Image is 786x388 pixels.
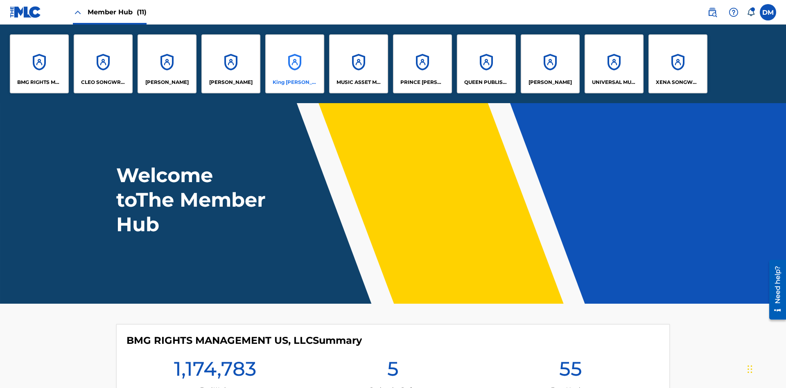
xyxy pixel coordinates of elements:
iframe: Chat Widget [745,349,786,388]
p: King McTesterson [273,79,317,86]
h1: 55 [559,356,582,386]
p: CLEO SONGWRITER [81,79,126,86]
a: AccountsCLEO SONGWRITER [74,34,133,93]
div: Help [725,4,742,20]
p: UNIVERSAL MUSIC PUB GROUP [592,79,637,86]
img: search [707,7,717,17]
div: Drag [748,357,752,381]
a: AccountsUNIVERSAL MUSIC PUB GROUP [585,34,644,93]
a: Accounts[PERSON_NAME] [201,34,260,93]
img: Close [73,7,83,17]
p: RONALD MCTESTERSON [529,79,572,86]
a: AccountsBMG RIGHTS MANAGEMENT US, LLC [10,34,69,93]
a: AccountsPRINCE [PERSON_NAME] [393,34,452,93]
p: PRINCE MCTESTERSON [400,79,445,86]
a: Accounts[PERSON_NAME] [521,34,580,93]
p: ELVIS COSTELLO [145,79,189,86]
p: MUSIC ASSET MANAGEMENT (MAM) [337,79,381,86]
a: Public Search [704,4,720,20]
span: (11) [137,8,147,16]
a: AccountsQUEEN PUBLISHA [457,34,516,93]
p: XENA SONGWRITER [656,79,700,86]
p: EYAMA MCSINGER [209,79,253,86]
p: QUEEN PUBLISHA [464,79,509,86]
a: AccountsXENA SONGWRITER [648,34,707,93]
img: help [729,7,739,17]
a: Accounts[PERSON_NAME] [138,34,196,93]
h1: 5 [387,356,399,386]
h1: 1,174,783 [174,356,256,386]
p: BMG RIGHTS MANAGEMENT US, LLC [17,79,62,86]
img: MLC Logo [10,6,41,18]
a: AccountsMUSIC ASSET MANAGEMENT (MAM) [329,34,388,93]
span: Member Hub [88,7,147,17]
iframe: Resource Center [763,257,786,324]
h4: BMG RIGHTS MANAGEMENT US, LLC [126,334,362,347]
a: AccountsKing [PERSON_NAME] [265,34,324,93]
h1: Welcome to The Member Hub [116,163,269,237]
div: User Menu [760,4,776,20]
div: Notifications [747,8,755,16]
